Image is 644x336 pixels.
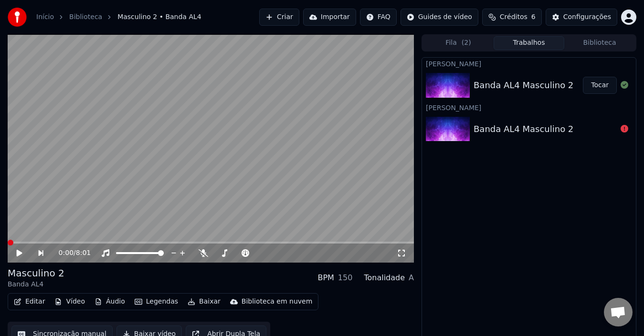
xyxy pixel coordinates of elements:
[8,8,27,27] img: youka
[8,266,64,280] div: Masculino 2
[531,12,536,22] span: 6
[546,9,617,26] button: Configurações
[564,36,635,50] button: Biblioteca
[409,272,414,284] div: A
[462,38,471,48] span: ( 2 )
[364,272,405,284] div: Tonalidade
[482,9,542,26] button: Créditos6
[91,295,129,308] button: Áudio
[36,12,201,22] nav: breadcrumb
[422,102,636,113] div: [PERSON_NAME]
[303,9,356,26] button: Importar
[10,295,49,308] button: Editar
[76,248,91,258] span: 8:01
[563,12,611,22] div: Configurações
[259,9,299,26] button: Criar
[69,12,102,22] a: Biblioteca
[422,58,636,69] div: [PERSON_NAME]
[131,295,182,308] button: Legendas
[59,248,74,258] span: 0:00
[583,77,617,94] button: Tocar
[117,12,201,22] span: Masculino 2 • Banda AL4
[401,9,478,26] button: Guides de vídeo
[360,9,397,26] button: FAQ
[338,272,353,284] div: 150
[242,297,313,306] div: Biblioteca em nuvem
[51,295,89,308] button: Vídeo
[494,36,564,50] button: Trabalhos
[474,122,573,136] div: Banda AL4 Masculino 2
[8,280,64,289] div: Banda AL4
[474,79,573,92] div: Banda AL4 Masculino 2
[317,272,334,284] div: BPM
[604,298,633,326] a: Bate-papo aberto
[184,295,224,308] button: Baixar
[500,12,528,22] span: Créditos
[36,12,54,22] a: Início
[59,248,82,258] div: /
[423,36,494,50] button: Fila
